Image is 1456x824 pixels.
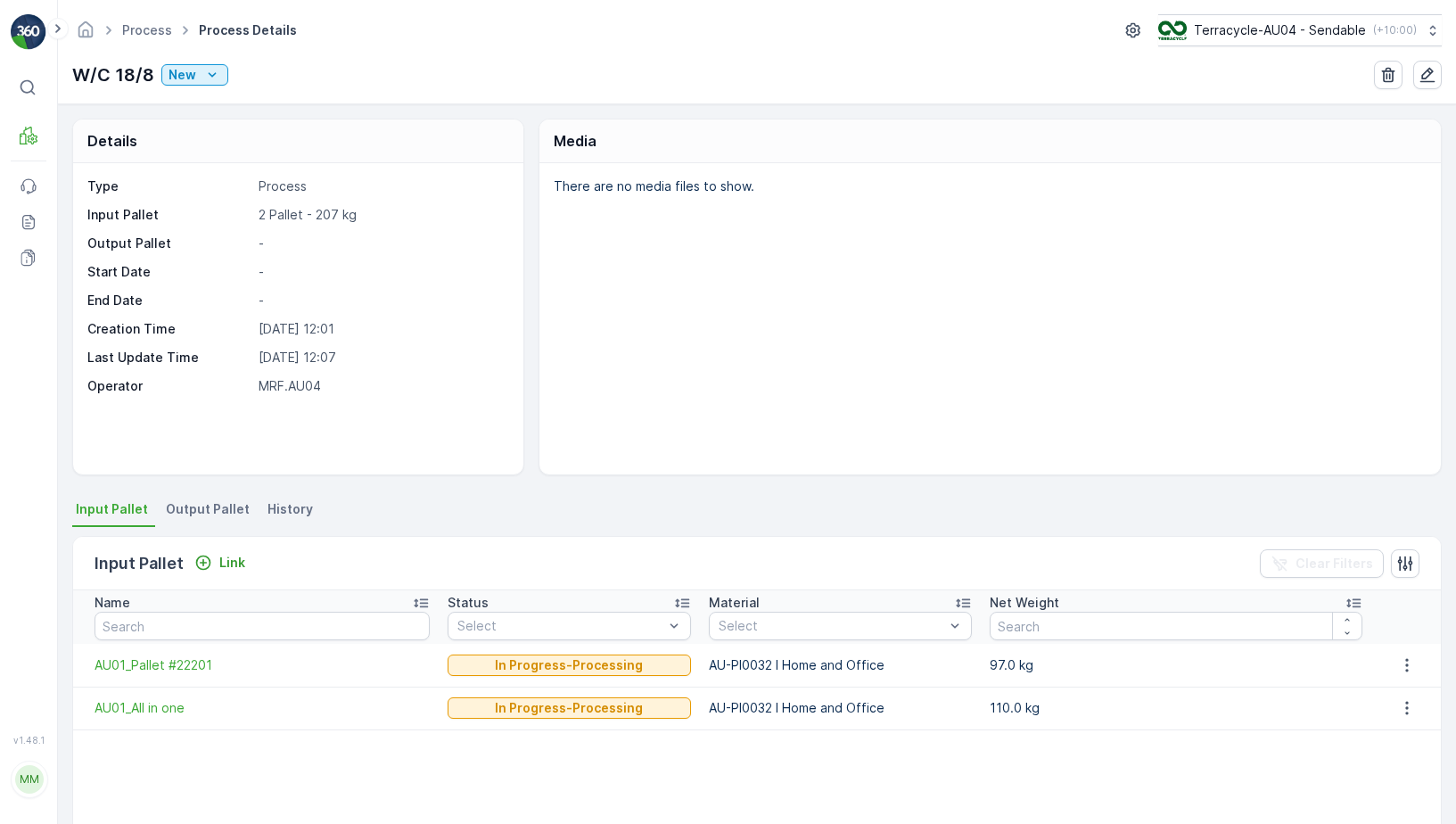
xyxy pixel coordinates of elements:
[95,594,130,612] p: Name
[1373,23,1417,37] p: ( +10:00 )
[76,27,95,42] a: Homepage
[981,644,1370,687] td: 97.0 kg
[700,687,981,729] td: AU-PI0032 I Home and Office
[267,500,313,518] span: History
[95,656,430,674] a: AU01_Pallet #22201
[166,500,250,518] span: Output Pallet
[1194,21,1366,39] p: Terracycle-AU04 - Sendable
[1158,14,1442,46] button: Terracycle-AU04 - Sendable(+10:00)
[1296,555,1373,573] p: Clear Filters
[709,594,760,612] p: Material
[87,292,251,309] p: End Date
[259,292,505,309] p: -
[95,612,430,640] input: Search
[76,500,148,518] span: Input Pallet
[72,62,154,88] p: W/C 18/8
[457,617,663,635] p: Select
[11,735,46,746] span: v 1.48.1
[259,235,505,252] p: -
[95,551,184,576] p: Input Pallet
[495,656,643,674] p: In Progress-Processing
[87,263,251,281] p: Start Date
[259,206,505,224] p: 2 Pallet - 207 kg
[122,22,172,37] a: Process
[554,130,596,152] p: Media
[448,697,691,719] button: In Progress-Processing
[259,263,505,281] p: -
[259,177,505,195] p: Process
[981,687,1370,729] td: 110.0 kg
[87,377,251,395] p: Operator
[195,21,300,39] span: Process Details
[259,320,505,338] p: [DATE] 12:01
[1158,21,1187,40] img: terracycle_logo.png
[15,765,44,794] div: MM
[700,644,981,687] td: AU-PI0032 I Home and Office
[87,130,137,152] p: Details
[161,64,228,86] button: New
[448,655,691,676] button: In Progress-Processing
[554,177,1422,195] p: There are no media files to show.
[87,320,251,338] p: Creation Time
[87,177,251,195] p: Type
[95,699,430,717] a: AU01_All in one
[259,349,505,367] p: [DATE] 12:07
[219,554,245,572] p: Link
[448,594,489,612] p: Status
[990,594,1059,612] p: Net Weight
[87,235,251,252] p: Output Pallet
[990,612,1361,640] input: Search
[87,349,251,367] p: Last Update Time
[495,699,643,717] p: In Progress-Processing
[719,617,944,635] p: Select
[187,552,252,573] button: Link
[259,377,505,395] p: MRF.AU04
[11,14,46,50] img: logo
[169,66,196,84] p: New
[11,749,46,810] button: MM
[87,206,251,224] p: Input Pallet
[1260,549,1384,578] button: Clear Filters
